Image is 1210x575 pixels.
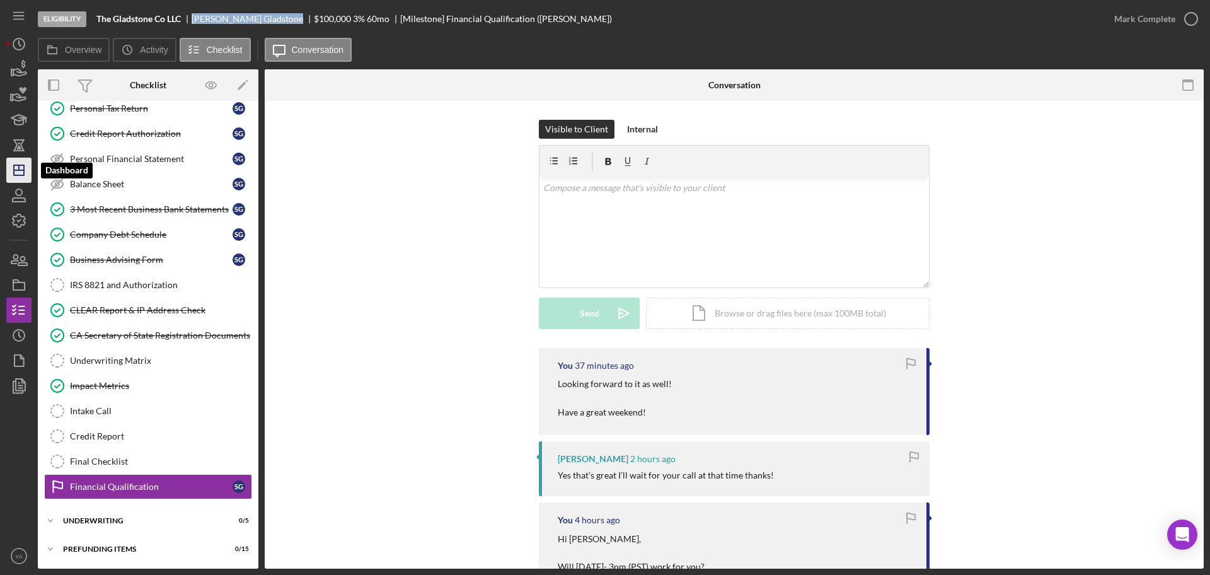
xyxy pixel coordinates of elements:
text: YA [15,553,23,560]
button: YA [6,543,32,569]
div: S G [233,102,245,115]
button: Internal [621,120,664,139]
div: Balance Sheet [70,179,233,189]
div: CLEAR Report & IP Address Check [70,305,251,315]
a: Underwriting Matrix [44,348,252,373]
label: Overview [65,45,101,55]
div: Impact Metrics [70,381,251,391]
div: Visible to Client [545,120,608,139]
time: 2025-10-10 22:49 [575,361,634,371]
a: Intake Call [44,398,252,424]
div: Final Checklist [70,456,251,467]
a: Personal Financial StatementSG [44,146,252,171]
a: Balance SheetSG [44,171,252,197]
div: IRS 8821 and Authorization [70,280,251,290]
a: CLEAR Report & IP Address Check [44,298,252,323]
div: S G [233,178,245,190]
label: Activity [140,45,168,55]
div: Credit Report Authorization [70,129,233,139]
button: Visible to Client [539,120,614,139]
div: S G [233,203,245,216]
div: 0 / 5 [226,517,249,525]
div: Personal Financial Statement [70,154,233,164]
div: [Milestone] Financial Qualification ([PERSON_NAME]) [400,14,612,24]
div: 0 / 15 [226,545,249,553]
a: CA Secretary of State Registration Documents [44,323,252,348]
button: Overview [38,38,110,62]
div: You [558,515,573,525]
div: 3 % [353,14,365,24]
div: Business Advising Form [70,255,233,265]
div: You [558,361,573,371]
div: Credit Report [70,431,251,441]
a: 3 Most Recent Business Bank StatementsSG [44,197,252,222]
div: S G [233,480,245,493]
div: Mark Complete [1114,6,1175,32]
div: Yes that’s great I’ll wait for your call at that time thanks! [558,470,774,480]
button: Checklist [180,38,251,62]
div: Company Debt Schedule [70,229,233,240]
div: S G [233,127,245,140]
a: Final Checklist [44,449,252,474]
a: Company Debt ScheduleSG [44,222,252,247]
div: Checklist [130,80,166,90]
a: Business Advising FormSG [44,247,252,272]
div: Underwriting [63,517,217,525]
a: Impact Metrics [44,373,252,398]
div: Eligibility [38,11,86,27]
div: Prefunding Items [63,545,217,553]
div: 60 mo [367,14,389,24]
button: Conversation [265,38,352,62]
a: IRS 8821 and Authorization [44,272,252,298]
p: Hi [PERSON_NAME], Will [DATE]- 3pm (PST) work for you? [558,532,705,574]
div: S G [233,253,245,266]
div: Underwriting Matrix [70,356,251,366]
div: CA Secretary of State Registration Documents [70,330,251,340]
b: The Gladstone Co LLC [96,14,181,24]
div: Financial Qualification [70,482,233,492]
p: Looking forward to it as well! Have a great weekend! [558,377,672,419]
a: Credit Report AuthorizationSG [44,121,252,146]
label: Checklist [207,45,243,55]
div: S G [233,228,245,241]
span: $100,000 [314,13,351,24]
div: Internal [627,120,658,139]
button: Activity [113,38,176,62]
div: Send [580,298,599,329]
div: 3 Most Recent Business Bank Statements [70,204,233,214]
a: Credit Report [44,424,252,449]
div: Personal Tax Return [70,103,233,113]
a: Financial QualificationSG [44,474,252,499]
div: [PERSON_NAME] [558,454,628,464]
button: Mark Complete [1102,6,1204,32]
label: Conversation [292,45,344,55]
time: 2025-10-10 21:13 [630,454,676,464]
div: S G [233,153,245,165]
div: Intake Call [70,406,251,416]
div: [PERSON_NAME] Gladstone [192,14,314,24]
a: Personal Tax ReturnSG [44,96,252,121]
div: Open Intercom Messenger [1167,520,1197,550]
time: 2025-10-10 18:49 [575,515,620,525]
button: Send [539,298,640,329]
div: Conversation [708,80,761,90]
